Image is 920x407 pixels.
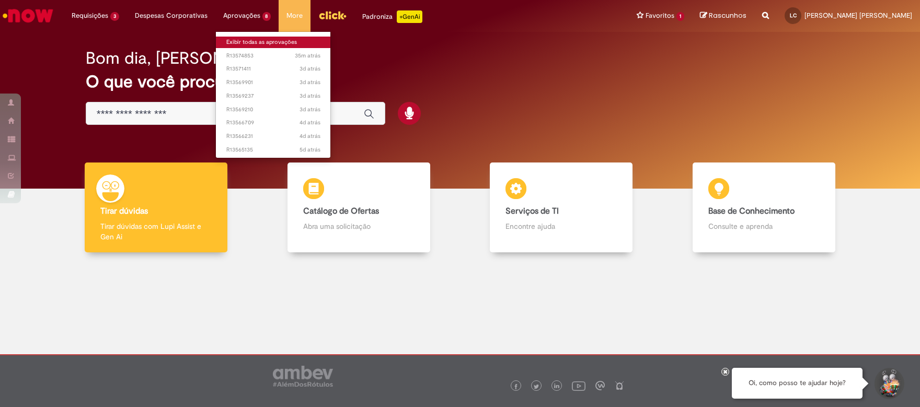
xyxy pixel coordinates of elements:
span: 3d atrás [300,78,320,86]
a: Serviços de TI Encontre ajuda [460,162,663,253]
time: 25/09/2025 13:49:52 [300,119,320,126]
span: 1 [676,12,684,21]
time: 25/09/2025 11:43:46 [300,132,320,140]
a: Aberto R13565135 : [216,144,331,156]
time: 29/09/2025 08:08:27 [295,52,320,60]
img: logo_footer_naosei.png [615,381,624,390]
a: Exibir todas as aprovações [216,37,331,48]
time: 26/09/2025 08:57:15 [300,106,320,113]
p: +GenAi [397,10,422,23]
span: R13569237 [226,92,320,100]
div: Padroniza [362,10,422,23]
span: Despesas Corporativas [135,10,208,21]
span: R13571411 [226,65,320,73]
img: logo_footer_ambev_rotulo_gray.png [273,366,333,387]
h2: O que você procura hoje? [86,73,834,91]
img: ServiceNow [1,5,55,26]
a: Aberto R13574853 : [216,50,331,62]
a: Aberto R13571411 : [216,63,331,75]
span: R13569901 [226,78,320,87]
span: R13574853 [226,52,320,60]
time: 26/09/2025 16:03:45 [300,65,320,73]
p: Encontre ajuda [505,221,617,231]
span: R13566231 [226,132,320,141]
p: Abra uma solicitação [303,221,415,231]
span: 35m atrás [295,52,320,60]
span: LC [790,12,797,19]
span: 3d atrás [300,92,320,100]
img: logo_footer_workplace.png [595,381,605,390]
a: Aberto R13569210 : [216,104,331,115]
a: Tirar dúvidas Tirar dúvidas com Lupi Assist e Gen Ai [55,162,258,253]
h2: Bom dia, [PERSON_NAME] [86,49,286,67]
a: Base de Conhecimento Consulte e aprenda [663,162,866,253]
time: 26/09/2025 09:02:09 [300,92,320,100]
span: 3d atrás [300,106,320,113]
ul: Aprovações [215,31,331,158]
span: Rascunhos [709,10,746,20]
span: R13565135 [226,146,320,154]
time: 26/09/2025 10:49:59 [300,78,320,86]
span: Aprovações [223,10,260,21]
p: Consulte e aprenda [708,221,820,231]
a: Aberto R13566231 : [216,131,331,142]
time: 25/09/2025 08:34:38 [300,146,320,154]
span: More [286,10,303,21]
span: Favoritos [646,10,674,21]
span: 3d atrás [300,65,320,73]
a: Aberto R13569901 : [216,77,331,88]
span: 5d atrás [300,146,320,154]
span: 8 [262,12,271,21]
a: Rascunhos [700,11,746,21]
span: R13569210 [226,106,320,114]
a: Aberto R13569237 : [216,90,331,102]
a: Catálogo de Ofertas Abra uma solicitação [258,162,461,253]
p: Tirar dúvidas com Lupi Assist e Gen Ai [100,221,212,242]
span: 4d atrás [300,119,320,126]
span: R13566709 [226,119,320,127]
span: 3 [110,12,119,21]
span: Requisições [72,10,108,21]
div: Oi, como posso te ajudar hoje? [732,368,862,399]
b: Tirar dúvidas [100,206,148,216]
img: click_logo_yellow_360x200.png [318,7,347,23]
span: 4d atrás [300,132,320,140]
b: Base de Conhecimento [708,206,795,216]
img: logo_footer_linkedin.png [554,383,559,390]
a: Aberto R13566709 : [216,117,331,129]
span: [PERSON_NAME] [PERSON_NAME] [804,11,912,20]
img: logo_footer_twitter.png [534,384,539,389]
img: logo_footer_youtube.png [572,379,585,392]
b: Catálogo de Ofertas [303,206,379,216]
b: Serviços de TI [505,206,559,216]
button: Iniciar Conversa de Suporte [873,368,904,399]
img: logo_footer_facebook.png [513,384,519,389]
